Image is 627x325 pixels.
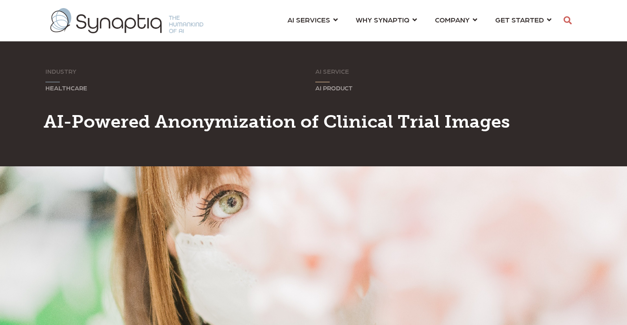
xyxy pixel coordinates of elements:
[495,11,551,28] a: GET STARTED
[356,11,417,28] a: WHY SYNAPTIQ
[44,111,510,132] span: AI-Powered Anonymization of Clinical Trial Images
[45,67,76,75] span: INDUSTRY
[435,13,470,26] span: COMPANY
[287,13,330,26] span: AI SERVICES
[50,8,203,33] img: synaptiq logo-1
[45,84,87,91] span: HEALTHCARE
[45,82,60,83] svg: Sorry, your browser does not support inline SVG.
[315,67,349,75] span: AI SERVICE
[435,11,477,28] a: COMPANY
[315,82,330,83] svg: Sorry, your browser does not support inline SVG.
[356,13,409,26] span: WHY SYNAPTIQ
[287,11,338,28] a: AI SERVICES
[278,4,560,37] nav: menu
[315,84,353,91] span: AI PRODUCT
[495,13,544,26] span: GET STARTED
